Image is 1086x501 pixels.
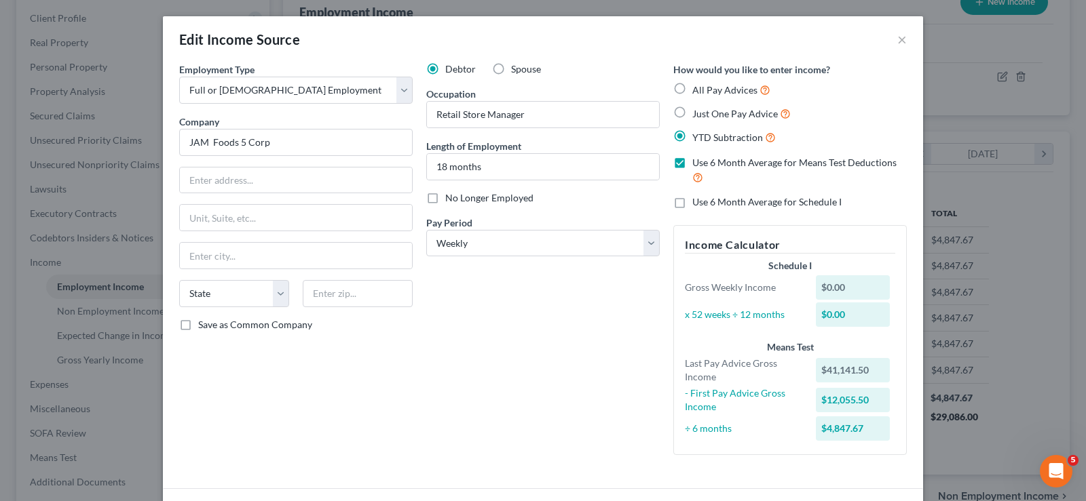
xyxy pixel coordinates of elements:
div: Means Test [685,340,895,354]
label: Length of Employment [426,139,521,153]
div: Schedule I [685,259,895,273]
span: 5 [1068,455,1079,466]
span: YTD Subtraction [692,132,763,143]
div: Edit Income Source [179,30,300,49]
div: $0.00 [816,275,891,300]
span: Company [179,116,219,127]
img: Profile image for Katie [39,7,60,29]
div: - First Pay Advice Gross Income [678,386,809,414]
div: Gross Weekly Income [678,281,809,294]
label: Occupation [426,87,476,101]
span: Just One Pay Advice [692,108,778,119]
div: [PERSON_NAME] • 28m ago [22,252,136,260]
button: Send a message… [233,392,255,414]
h5: Income Calculator [685,237,895,254]
label: How would you like to enter income? [673,62,830,77]
button: Emoji picker [21,397,32,408]
div: ÷ 6 months [678,422,809,435]
div: $0.00 [816,302,891,327]
div: x 52 weeks ÷ 12 months [678,308,809,321]
iframe: Intercom live chat [1040,455,1072,487]
div: Close [238,5,263,30]
input: Unit, Suite, etc... [180,205,412,231]
span: Debtor [445,63,476,75]
div: Last Pay Advice Gross Income [678,357,809,384]
div: 🚨ATTN: [GEOGRAPHIC_DATA] of [US_STATE]The court has added a new Credit Counseling Field that we n... [11,106,223,249]
div: $12,055.50 [816,388,891,412]
div: The court has added a new Credit Counseling Field that we need to update upon filing. Please remo... [22,148,212,241]
input: Enter address... [180,167,412,193]
h1: [PERSON_NAME] [66,7,154,17]
span: No Longer Employed [445,192,533,203]
button: go back [9,5,35,31]
input: ex: 2 years [427,154,659,180]
span: Pay Period [426,217,472,228]
button: Gif picker [43,397,54,408]
span: All Pay Advices [692,84,757,96]
button: Start recording [86,397,97,408]
button: × [897,31,907,47]
button: Home [212,5,238,31]
div: $4,847.67 [816,416,891,441]
input: Enter city... [180,243,412,268]
div: $41,141.50 [816,358,891,382]
span: Spouse [511,63,541,75]
b: 🚨ATTN: [GEOGRAPHIC_DATA] of [US_STATE] [22,115,193,140]
input: Enter zip... [303,280,413,307]
span: Employment Type [179,64,255,75]
span: Use 6 Month Average for Means Test Deductions [692,157,897,168]
input: Search company by name... [179,129,413,156]
textarea: Message… [12,369,260,392]
button: Upload attachment [64,397,75,408]
span: Save as Common Company [198,319,312,330]
div: Katie says… [11,106,261,279]
p: Active 2h ago [66,17,126,31]
span: Use 6 Month Average for Schedule I [692,196,842,207]
input: -- [427,102,659,127]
